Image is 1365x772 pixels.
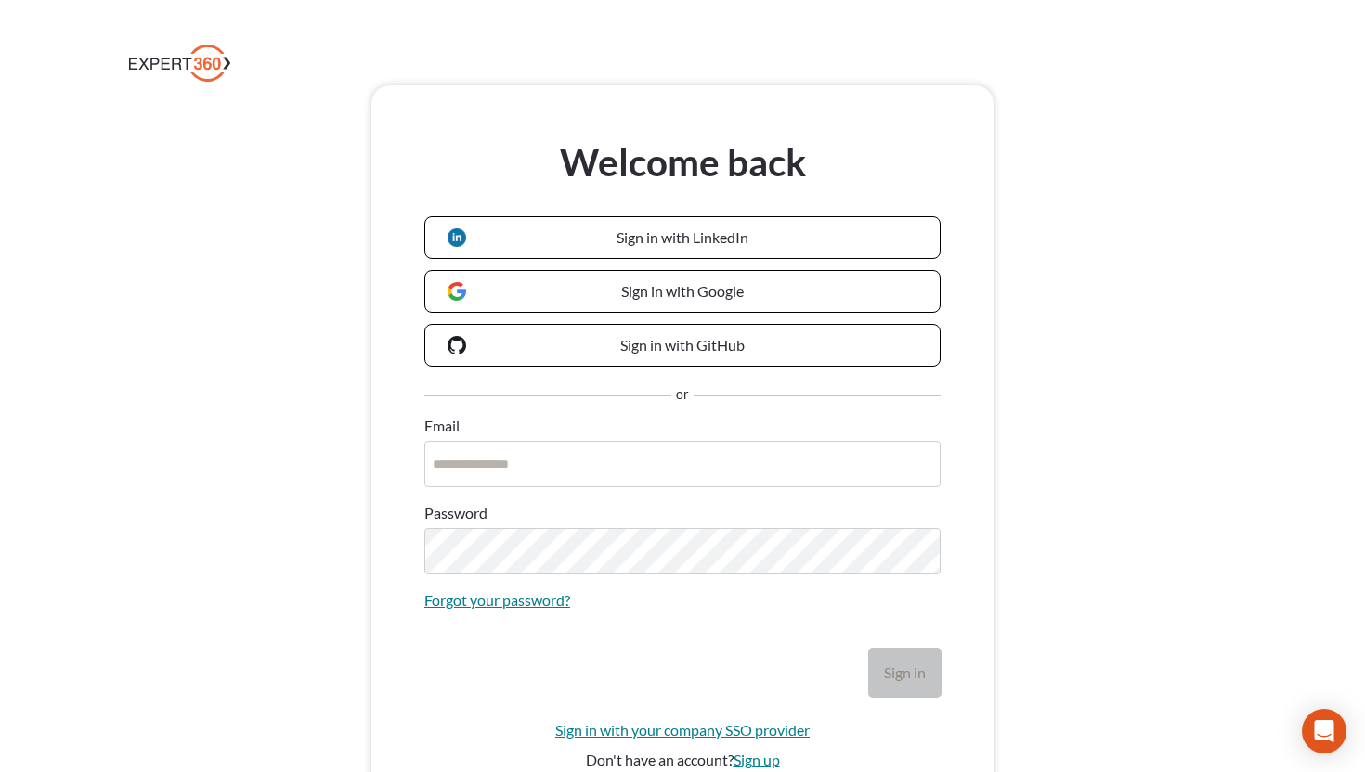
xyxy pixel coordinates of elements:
a: Sign in with LinkedIn [424,216,941,259]
span: Don't have an account? [586,751,734,768]
a: Forgot your password? [424,589,570,611]
span: Sign in with LinkedIn [617,228,748,246]
span: Sign in [884,663,926,681]
span: Sign in with Google [621,282,744,300]
a: Sign in with Google [424,270,941,313]
a: Sign in with GitHub [424,324,941,367]
div: Open Intercom Messenger [1302,709,1346,753]
hr: Separator [694,395,941,397]
button: Sign in [869,649,941,697]
img: Expert 360 Logo [129,45,230,82]
label: Password [424,502,487,524]
hr: Separator [424,395,671,397]
img: LinkedIn logo [448,228,466,247]
span: or [676,385,689,407]
a: Sign up [734,751,780,768]
a: Sign in with your company SSO provider [555,719,810,741]
img: Google logo [448,282,466,301]
h3: Welcome back [424,138,941,187]
span: Sign in with GitHub [620,336,745,354]
label: Email [424,415,460,437]
img: GitHub logo [448,336,466,354]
